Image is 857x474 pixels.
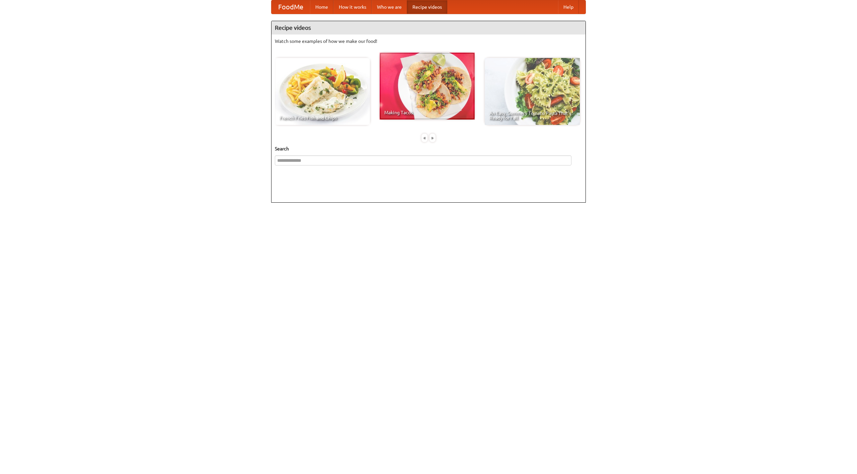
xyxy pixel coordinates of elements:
[485,58,580,125] a: An Easy, Summery Tomato Pasta That's Ready for Fall
[558,0,579,14] a: Help
[372,0,407,14] a: Who we are
[489,111,575,120] span: An Easy, Summery Tomato Pasta That's Ready for Fall
[310,0,333,14] a: Home
[380,53,475,120] a: Making Tacos
[275,38,582,45] p: Watch some examples of how we make our food!
[280,116,365,120] span: French Fries Fish and Chips
[384,110,470,115] span: Making Tacos
[430,134,436,142] div: »
[275,145,582,152] h5: Search
[421,134,427,142] div: «
[275,58,370,125] a: French Fries Fish and Chips
[333,0,372,14] a: How it works
[407,0,447,14] a: Recipe videos
[271,0,310,14] a: FoodMe
[271,21,586,35] h4: Recipe videos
